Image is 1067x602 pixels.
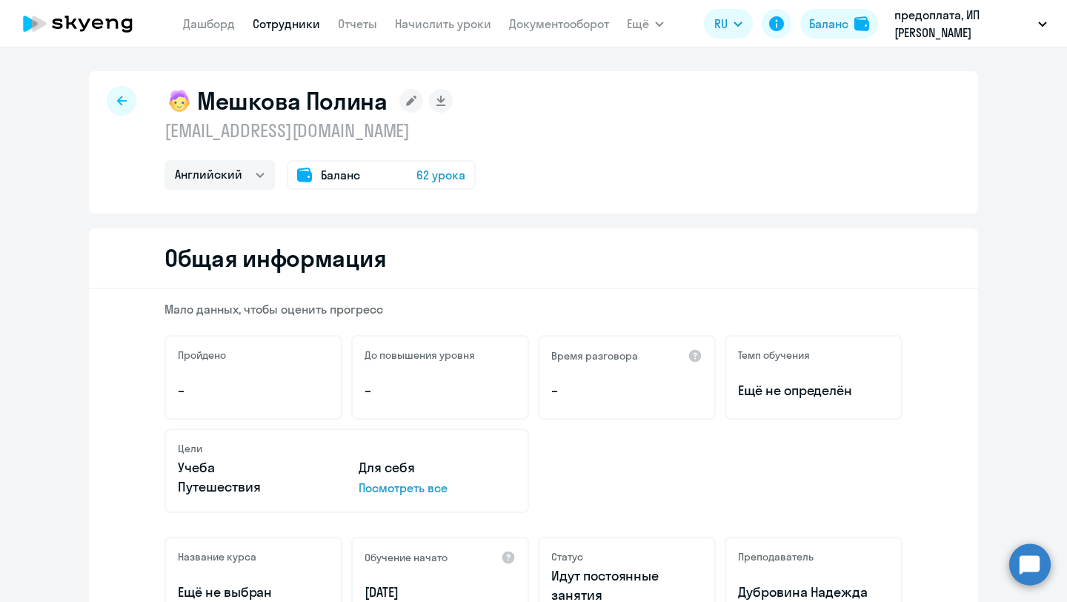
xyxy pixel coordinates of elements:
h5: Пройдено [178,348,226,362]
a: Дашборд [183,16,235,31]
a: Отчеты [338,16,377,31]
p: Учеба [178,458,335,477]
p: Мало данных, чтобы оценить прогресс [164,301,903,317]
p: [EMAIL_ADDRESS][DOMAIN_NAME] [164,119,476,142]
p: Посмотреть все [359,479,516,497]
h5: Обучение начато [365,551,448,564]
button: предоплата, ИП [PERSON_NAME] [887,6,1054,42]
button: RU [704,9,753,39]
h2: Общая информация [164,243,386,273]
h5: Темп обучения [738,348,810,362]
h1: Мешкова Полина [197,86,388,116]
a: Сотрудники [253,16,320,31]
h5: До повышения уровня [365,348,475,362]
a: Документооборот [509,16,609,31]
h5: Преподаватель [738,550,814,563]
p: Ещё не выбран [178,583,329,602]
div: Баланс [809,15,848,33]
button: Балансbalance [800,9,878,39]
p: Для себя [359,458,516,477]
span: Ещё не определён [738,381,889,400]
p: предоплата, ИП [PERSON_NAME] [894,6,1032,42]
h5: Цели [178,442,202,455]
span: 62 урока [416,166,465,184]
p: – [551,381,702,400]
h5: Время разговора [551,349,638,363]
a: Начислить уроки [395,16,491,31]
p: Дубровина Надежда [738,583,889,602]
span: RU [714,15,728,33]
button: Ещё [627,9,664,39]
h5: Название курса [178,550,256,563]
p: – [365,381,516,400]
span: Баланс [321,166,360,184]
span: Ещё [627,15,649,33]
img: child [164,86,194,116]
p: – [178,381,329,400]
img: balance [854,16,869,31]
h5: Статус [551,550,583,563]
p: Путешествия [178,477,335,497]
p: [DATE] [365,583,516,602]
